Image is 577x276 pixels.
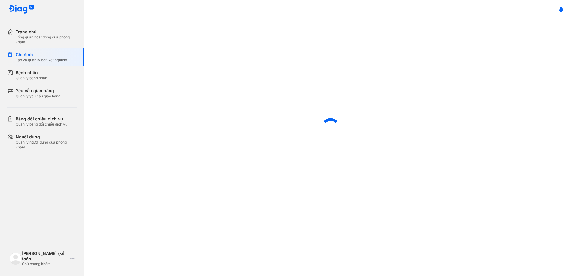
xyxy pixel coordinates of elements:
div: Tạo và quản lý đơn xét nghiệm [16,58,67,62]
div: Chỉ định [16,52,67,58]
div: Chủ phòng khám [22,262,68,266]
div: Tổng quan hoạt động của phòng khám [16,35,77,44]
div: Bệnh nhân [16,70,47,76]
div: Quản lý bệnh nhân [16,76,47,80]
img: logo [10,253,22,265]
img: logo [8,5,34,14]
div: Người dùng [16,134,77,140]
div: Yêu cầu giao hàng [16,88,60,94]
div: Trang chủ [16,29,77,35]
div: Quản lý người dùng của phòng khám [16,140,77,150]
div: Quản lý yêu cầu giao hàng [16,94,60,99]
div: Bảng đối chiếu dịch vụ [16,116,67,122]
div: [PERSON_NAME] (kế toán) [22,251,68,262]
div: Quản lý bảng đối chiếu dịch vụ [16,122,67,127]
